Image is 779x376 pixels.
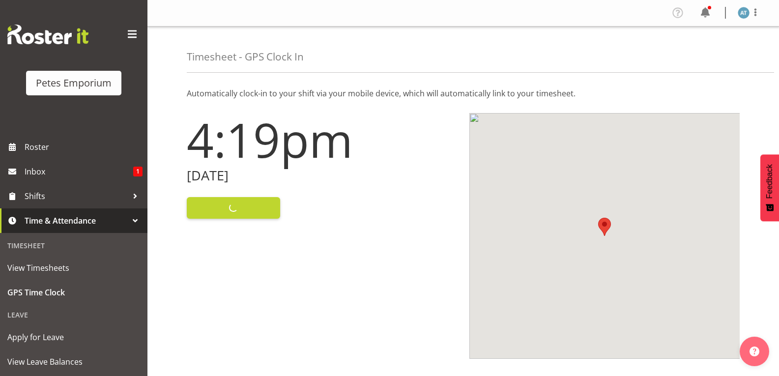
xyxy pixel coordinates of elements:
span: Roster [25,140,143,154]
span: Time & Attendance [25,213,128,228]
p: Automatically clock-in to your shift via your mobile device, which will automatically link to you... [187,87,740,99]
div: Timesheet [2,235,145,256]
div: Petes Emporium [36,76,112,90]
img: help-xxl-2.png [750,347,759,356]
img: Rosterit website logo [7,25,88,44]
a: View Timesheets [2,256,145,280]
img: alex-micheal-taniwha5364.jpg [738,7,750,19]
h4: Timesheet - GPS Clock In [187,51,304,62]
a: Apply for Leave [2,325,145,349]
div: Leave [2,305,145,325]
a: View Leave Balances [2,349,145,374]
span: GPS Time Clock [7,285,140,300]
span: Inbox [25,164,133,179]
span: Apply for Leave [7,330,140,345]
button: Feedback - Show survey [760,154,779,221]
span: View Timesheets [7,260,140,275]
h2: [DATE] [187,168,458,183]
span: Shifts [25,189,128,203]
span: Feedback [765,164,774,199]
span: 1 [133,167,143,176]
h1: 4:19pm [187,113,458,166]
span: View Leave Balances [7,354,140,369]
a: GPS Time Clock [2,280,145,305]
